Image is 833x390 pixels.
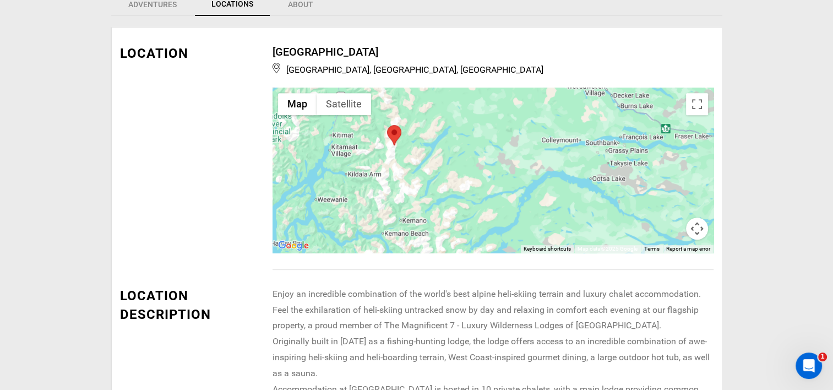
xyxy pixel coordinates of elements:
button: Show street map [278,93,317,115]
button: Toggle fullscreen view [686,93,708,115]
span: 1 [818,353,827,361]
span: Map data ©2025 Google [578,245,638,253]
p: Originally built in [DATE] as a fishing-hunting lodge, the lodge offers access to an incredible c... [273,334,714,381]
div: LOCATION description [120,286,256,324]
span: [GEOGRAPHIC_DATA], [GEOGRAPHIC_DATA], [GEOGRAPHIC_DATA] [273,60,714,77]
p: Enjoy an incredible combination of the world's best alpine heli-skiing terrain and luxury chalet ... [273,286,714,334]
button: Keyboard shortcuts [524,245,571,253]
a: Report a map error [666,246,710,252]
img: Google [275,239,312,253]
button: Map camera controls [686,218,708,240]
button: Show satellite imagery [317,93,371,115]
iframe: Intercom live chat [796,353,822,379]
a: Open this area in Google Maps (opens a new window) [275,239,312,253]
div: LOCATION [120,44,256,63]
div: [GEOGRAPHIC_DATA] [273,44,714,60]
a: Terms (opens in new tab) [644,246,660,252]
